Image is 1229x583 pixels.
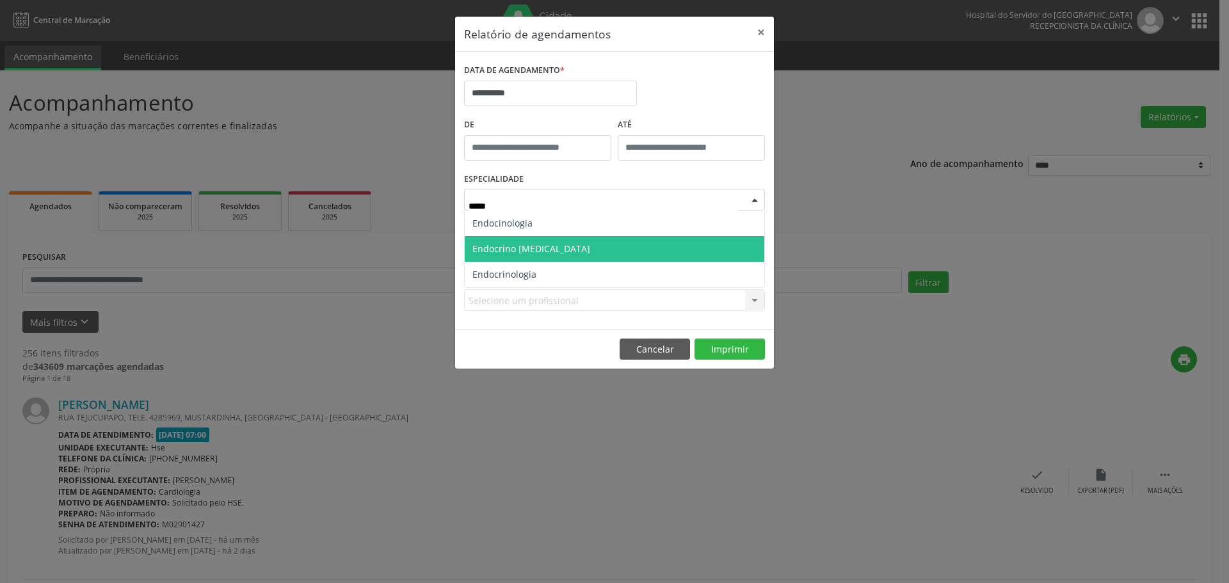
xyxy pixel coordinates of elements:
[748,17,774,48] button: Close
[618,115,765,135] label: ATÉ
[464,61,565,81] label: DATA DE AGENDAMENTO
[464,115,611,135] label: De
[472,217,533,229] span: Endocinologia
[620,339,690,360] button: Cancelar
[472,243,590,255] span: Endocrino [MEDICAL_DATA]
[464,170,524,189] label: ESPECIALIDADE
[464,26,611,42] h5: Relatório de agendamentos
[472,268,536,280] span: Endocrinologia
[695,339,765,360] button: Imprimir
